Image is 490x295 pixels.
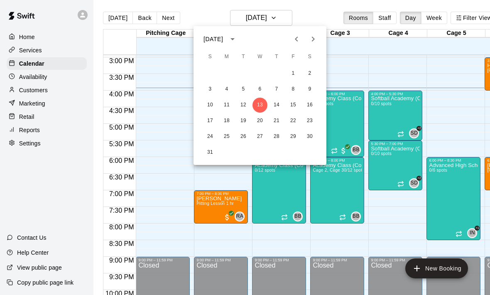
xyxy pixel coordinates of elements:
button: 17 [203,113,218,128]
button: 3 [203,82,218,97]
button: 24 [203,129,218,144]
button: 4 [219,82,234,97]
span: Wednesday [252,49,267,65]
button: 5 [236,82,251,97]
button: 6 [252,82,267,97]
button: 22 [286,113,301,128]
button: 2 [302,66,317,81]
span: Saturday [302,49,317,65]
span: Sunday [203,49,218,65]
button: 29 [286,129,301,144]
span: Friday [286,49,301,65]
button: 1 [286,66,301,81]
button: Previous month [288,31,305,47]
button: 13 [252,98,267,113]
button: 7 [269,82,284,97]
button: 28 [269,129,284,144]
span: Tuesday [236,49,251,65]
button: calendar view is open, switch to year view [225,32,240,46]
button: 30 [302,129,317,144]
button: 11 [219,98,234,113]
button: 15 [286,98,301,113]
button: 25 [219,129,234,144]
button: 26 [236,129,251,144]
button: 12 [236,98,251,113]
button: 23 [302,113,317,128]
button: 18 [219,113,234,128]
button: 10 [203,98,218,113]
span: Monday [219,49,234,65]
span: Thursday [269,49,284,65]
div: [DATE] [203,35,223,44]
button: Next month [305,31,321,47]
button: 9 [302,82,317,97]
button: 20 [252,113,267,128]
button: 21 [269,113,284,128]
button: 31 [203,145,218,160]
button: 16 [302,98,317,113]
button: 8 [286,82,301,97]
button: 27 [252,129,267,144]
button: 19 [236,113,251,128]
button: 14 [269,98,284,113]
